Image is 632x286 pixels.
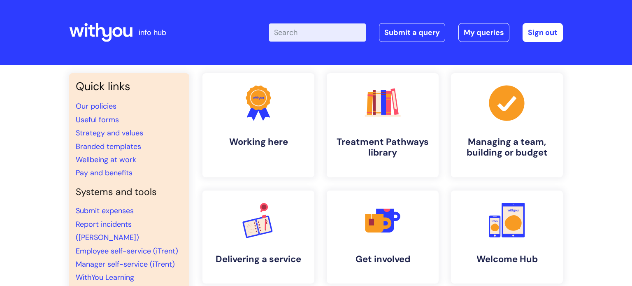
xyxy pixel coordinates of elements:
a: Manager self-service (iTrent) [76,259,175,269]
h4: Welcome Hub [458,254,556,265]
h4: Systems and tools [76,186,183,198]
a: Employee self-service (iTrent) [76,246,178,256]
a: My queries [458,23,509,42]
a: Our policies [76,101,116,111]
div: | - [269,23,563,42]
a: Treatment Pathways library [327,73,439,177]
h4: Managing a team, building or budget [458,137,556,158]
a: Submit a query [379,23,445,42]
a: Branded templates [76,142,141,151]
a: Sign out [523,23,563,42]
a: Pay and benefits [76,168,132,178]
a: Wellbeing at work [76,155,136,165]
a: Welcome Hub [451,191,563,284]
a: Useful forms [76,115,119,125]
h4: Delivering a service [209,254,308,265]
input: Search [269,23,366,42]
a: WithYou Learning [76,272,134,282]
a: Working here [202,73,314,177]
a: Managing a team, building or budget [451,73,563,177]
h4: Working here [209,137,308,147]
h4: Treatment Pathways library [333,137,432,158]
h3: Quick links [76,80,183,93]
a: Report incidents ([PERSON_NAME]) [76,219,139,242]
a: Submit expenses [76,206,134,216]
a: Delivering a service [202,191,314,284]
a: Get involved [327,191,439,284]
h4: Get involved [333,254,432,265]
p: info hub [139,26,166,39]
a: Strategy and values [76,128,143,138]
